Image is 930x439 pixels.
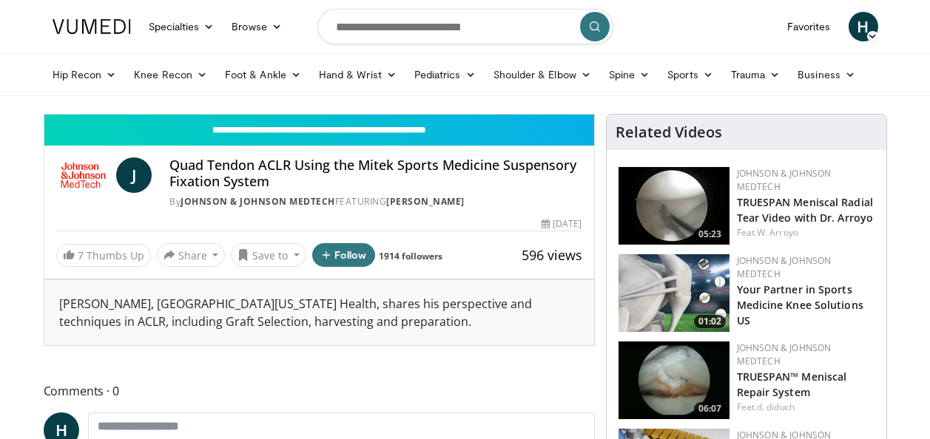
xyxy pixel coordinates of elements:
[619,254,729,332] a: 01:02
[405,60,485,89] a: Pediatrics
[737,401,875,414] div: Feat.
[216,60,310,89] a: Foot & Ankle
[694,228,726,241] span: 05:23
[125,60,216,89] a: Knee Recon
[694,315,726,328] span: 01:02
[722,60,789,89] a: Trauma
[619,167,729,245] a: 05:23
[317,9,613,44] input: Search topics, interventions
[737,341,832,367] a: Johnson & Johnson MedTech
[658,60,722,89] a: Sports
[379,250,442,262] a: 1914 followers
[56,157,111,193] img: Johnson & Johnson MedTech
[757,226,798,239] a: W. Arroyo
[522,246,582,264] span: 596 views
[310,60,405,89] a: Hand & Wrist
[778,12,840,41] a: Favorites
[737,282,863,327] a: Your Partner in Sports Medicine Knee Solutions US
[737,254,832,280] a: Johnson & Johnson MedTech
[44,381,595,401] span: Comments 0
[53,19,131,34] img: VuMedi Logo
[485,60,600,89] a: Shoulder & Elbow
[694,402,726,415] span: 06:07
[44,60,126,89] a: Hip Recon
[789,60,864,89] a: Business
[616,123,722,141] h4: Related Videos
[169,157,582,189] h4: Quad Tendon ACLR Using the Mitek Sports Medicine Suspensory Fixation System
[619,341,729,419] img: e42d750b-549a-4175-9691-fdba1d7a6a0f.150x105_q85_crop-smart_upscale.jpg
[600,60,658,89] a: Spine
[737,195,874,225] a: TRUESPAN Meniscal Radial Tear Video with Dr. Arroyo
[619,254,729,332] img: 0543fda4-7acd-4b5c-b055-3730b7e439d4.150x105_q85_crop-smart_upscale.jpg
[737,167,832,193] a: Johnson & Johnson MedTech
[223,12,291,41] a: Browse
[619,341,729,419] a: 06:07
[157,243,226,267] button: Share
[56,244,151,267] a: 7 Thumbs Up
[542,217,582,231] div: [DATE]
[116,157,152,193] a: J
[757,401,795,413] a: d. diduch
[737,370,847,399] a: TRUESPAN™ Meniscal Repair System
[169,195,582,208] div: By FEATURING
[312,243,376,267] button: Follow
[231,243,306,267] button: Save to
[140,12,223,41] a: Specialties
[737,226,875,239] div: Feat.
[44,280,594,345] div: [PERSON_NAME], [GEOGRAPHIC_DATA][US_STATE] Health, shares his perspective and techniques in ACLR,...
[849,12,878,41] a: H
[181,195,335,208] a: Johnson & Johnson MedTech
[78,248,84,262] span: 7
[386,195,465,208] a: [PERSON_NAME]
[619,167,729,245] img: a9cbc79c-1ae4-425c-82e8-d1f73baa128b.150x105_q85_crop-smart_upscale.jpg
